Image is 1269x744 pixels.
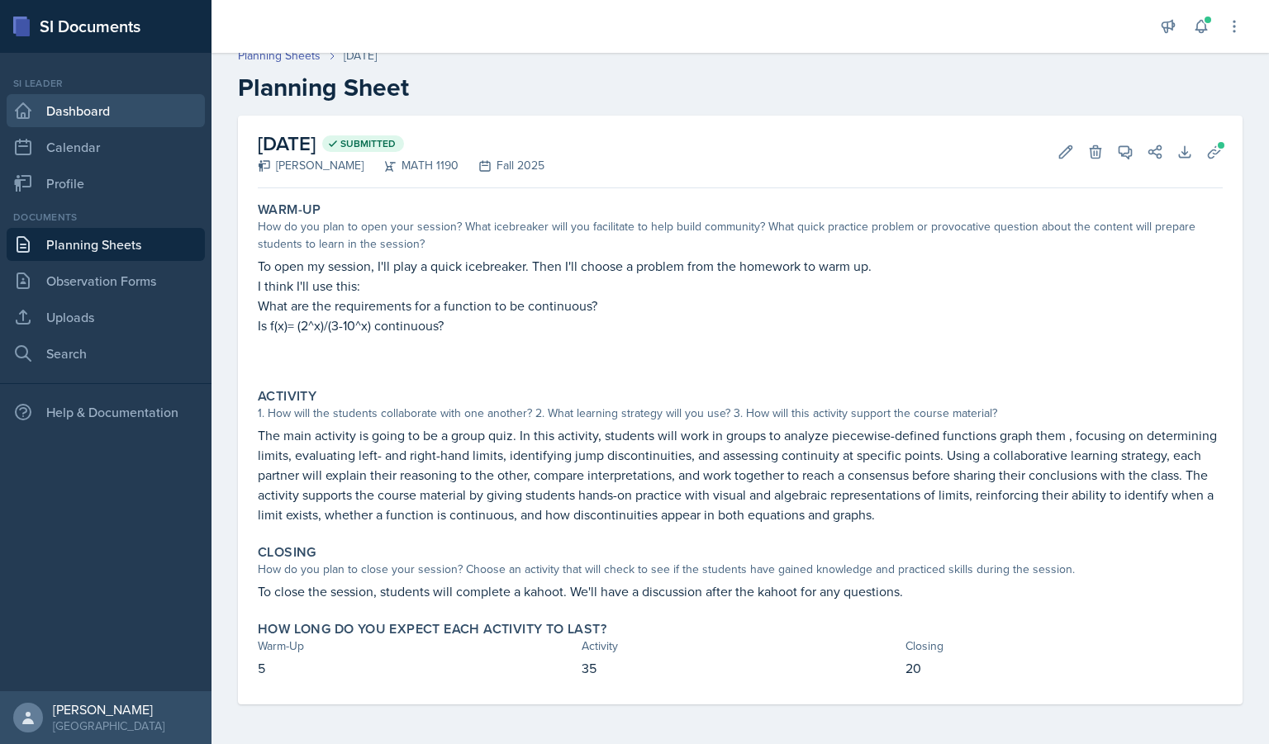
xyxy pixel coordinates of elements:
[7,94,205,127] a: Dashboard
[364,157,459,174] div: MATH 1190
[258,218,1223,253] div: How do you plan to open your session? What icebreaker will you facilitate to help build community...
[258,405,1223,422] div: 1. How will the students collaborate with one another? 2. What learning strategy will you use? 3....
[258,544,316,561] label: Closing
[258,256,1223,276] p: To open my session, I'll play a quick icebreaker. Then I'll choose a problem from the homework to...
[258,658,575,678] p: 5
[258,296,1223,315] p: What are the requirements for a function to be continuous?
[459,157,544,174] div: Fall 2025
[905,637,1223,655] div: Closing
[258,388,316,405] label: Activity
[258,581,1223,601] p: To close the session, students will complete a kahoot. We'll have a discussion after the kahoot f...
[258,201,321,218] label: Warm-Up
[53,718,164,734] div: [GEOGRAPHIC_DATA]
[7,337,205,370] a: Search
[7,264,205,297] a: Observation Forms
[258,637,575,655] div: Warm-Up
[7,210,205,225] div: Documents
[582,658,899,678] p: 35
[258,315,1223,335] p: Is f(x)= (2^x)/(3-10^x) continuous?
[582,637,899,655] div: Activity
[258,157,364,174] div: [PERSON_NAME]
[7,130,205,163] a: Calendar
[340,137,396,150] span: Submitted
[7,301,205,334] a: Uploads
[258,276,1223,296] p: I think I'll use this:
[7,228,205,261] a: Planning Sheets
[258,129,544,159] h2: [DATE]
[905,658,1223,678] p: 20
[258,561,1223,578] div: How do you plan to close your session? Choose an activity that will check to see if the students ...
[258,425,1223,524] p: The main activity is going to be a group quiz. In this activity, students will work in groups to ...
[344,47,377,64] div: [DATE]
[53,701,164,718] div: [PERSON_NAME]
[258,621,606,637] label: How long do you expect each activity to last?
[238,73,1243,102] h2: Planning Sheet
[7,167,205,200] a: Profile
[7,396,205,429] div: Help & Documentation
[7,76,205,91] div: Si leader
[238,47,321,64] a: Planning Sheets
